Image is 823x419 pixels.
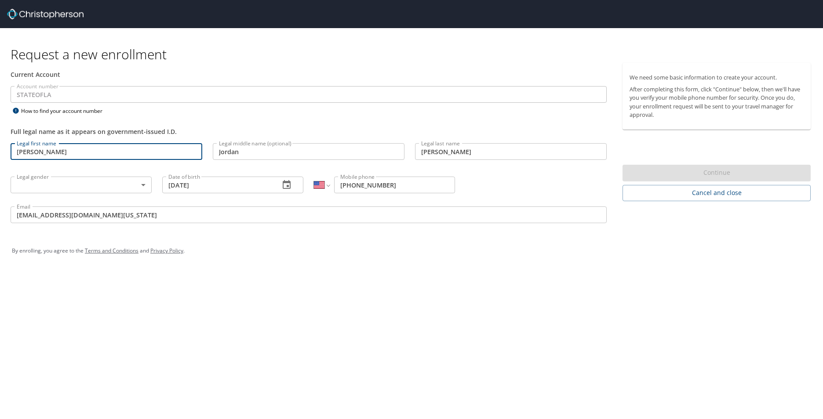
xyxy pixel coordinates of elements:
[630,188,804,199] span: Cancel and close
[630,85,804,119] p: After completing this form, click "Continue" below, then we'll have you verify your mobile phone ...
[150,247,183,254] a: Privacy Policy
[623,185,811,201] button: Cancel and close
[11,46,818,63] h1: Request a new enrollment
[85,247,138,254] a: Terms and Conditions
[12,240,811,262] div: By enrolling, you agree to the and .
[7,9,84,19] img: cbt logo
[11,105,120,116] div: How to find your account number
[334,177,455,193] input: Enter phone number
[11,127,607,136] div: Full legal name as it appears on government-issued I.D.
[11,70,607,79] div: Current Account
[630,73,804,82] p: We need some basic information to create your account.
[162,177,273,193] input: MM/DD/YYYY
[11,177,152,193] div: ​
